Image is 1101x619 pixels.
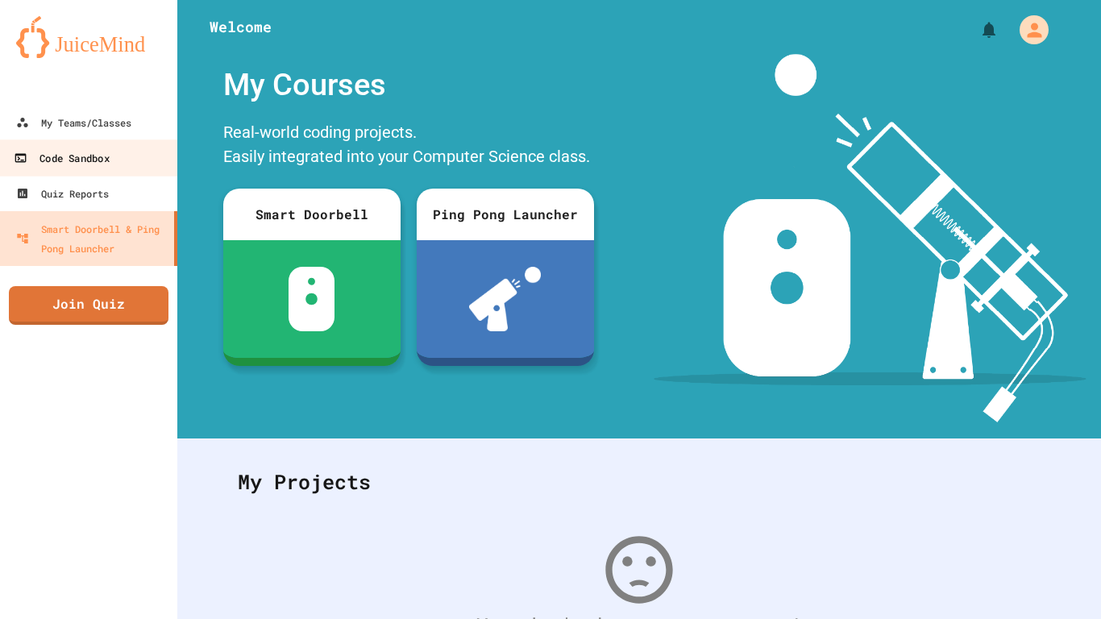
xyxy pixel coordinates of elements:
[16,184,109,203] div: Quiz Reports
[16,219,168,258] div: Smart Doorbell & Ping Pong Launcher
[654,54,1086,422] img: banner-image-my-projects.png
[16,16,161,58] img: logo-orange.svg
[949,16,1003,44] div: My Notifications
[16,113,131,132] div: My Teams/Classes
[289,267,334,331] img: sdb-white.svg
[223,189,401,240] div: Smart Doorbell
[1003,11,1053,48] div: My Account
[9,286,168,325] a: Join Quiz
[469,267,541,331] img: ppl-with-ball.png
[14,148,109,168] div: Code Sandbox
[417,189,594,240] div: Ping Pong Launcher
[215,54,602,116] div: My Courses
[215,116,602,177] div: Real-world coding projects. Easily integrated into your Computer Science class.
[222,451,1057,513] div: My Projects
